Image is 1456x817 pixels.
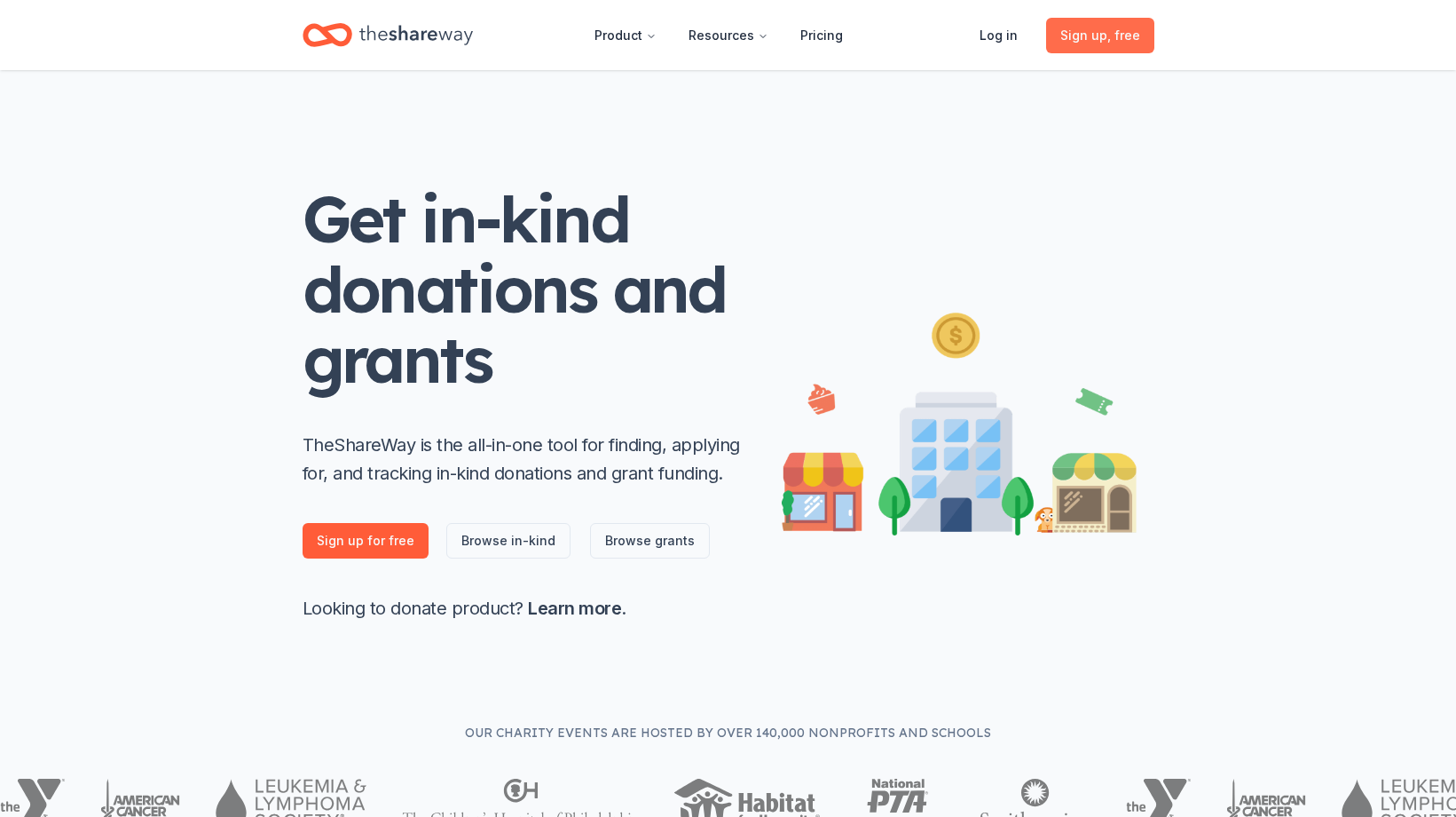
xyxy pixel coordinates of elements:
img: Illustration for landing page [782,305,1137,535]
h1: Get in-kind donations and grants [303,184,746,395]
button: Product [580,18,671,53]
a: Browse in-kind [446,523,571,559]
span: , free [1107,28,1140,43]
a: Log in [965,18,1032,53]
a: Home [303,14,473,56]
a: Sign up for free [303,523,429,559]
a: Browse grants [590,523,710,559]
a: Sign up, free [1046,18,1154,53]
button: Resources [674,18,783,53]
p: Looking to donate product? . [303,594,746,623]
a: Pricing [786,18,857,53]
span: Sign up [1060,25,1140,46]
p: TheShareWay is the all-in-one tool for finding, applying for, and tracking in-kind donations and ... [303,431,746,488]
nav: Main [580,14,857,56]
a: Learn more [528,598,621,619]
